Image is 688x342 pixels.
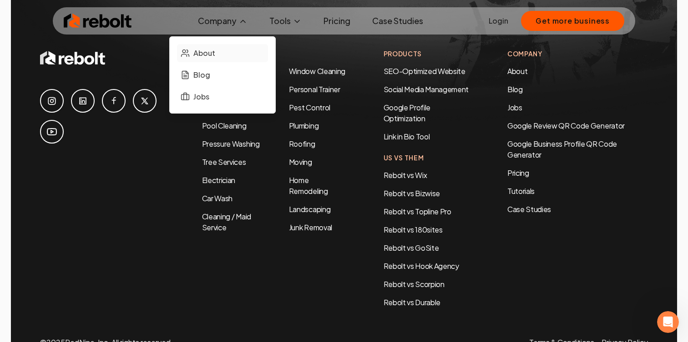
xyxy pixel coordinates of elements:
button: Get more business [521,11,624,31]
a: Case Studies [365,12,430,30]
a: Case Studies [507,204,648,215]
h4: Company [507,49,648,59]
a: Window Cleaning [289,66,345,76]
img: Rebolt Logo [64,12,132,30]
a: Pest Control [289,103,330,112]
a: About [507,66,527,76]
a: Moving [289,157,312,167]
a: Car Wash [202,193,233,203]
span: Jobs [193,91,209,102]
a: Rebolt vs 180sites [384,225,443,234]
a: Rebolt vs Topline Pro [384,207,451,216]
a: Jobs [177,88,268,106]
button: Tools [262,12,309,30]
a: Electrician [202,175,235,185]
a: SEO-Optimized Website [384,66,465,76]
h4: Us Vs Them [384,153,471,163]
a: Pressure Washing [202,139,260,149]
a: Tutorials [507,186,648,197]
a: Pricing [507,168,648,178]
a: Rebolt vs Bizwise [384,188,440,198]
a: Landscaping [289,204,330,214]
a: Cleaning / Maid Service [202,212,251,232]
a: Jobs [507,103,522,112]
a: Google Review QR Code Generator [507,121,625,130]
button: Company [191,12,255,30]
a: Social Media Management [384,84,469,94]
a: Home Remodeling [289,175,328,196]
h4: Products [384,49,471,59]
a: About [177,44,268,62]
a: Roofing [289,139,315,149]
a: Blog [507,84,523,94]
a: Blog [177,66,268,84]
a: Rebolt vs Hook Agency [384,261,459,271]
a: Google Profile Optimization [384,103,431,123]
a: Rebolt vs Wix [384,170,427,180]
iframe: Intercom live chat [657,311,679,333]
a: Tree Services [202,157,246,167]
a: Junk Removal [289,223,332,232]
a: Google Business Profile QR Code Generator [507,139,617,159]
a: Rebolt vs Scorpion [384,279,445,289]
a: Rebolt vs GoSite [384,243,439,253]
a: Pool Cleaning [202,121,247,130]
a: Rebolt vs Durable [384,297,441,307]
span: About [193,48,215,59]
a: Link in Bio Tool [384,132,430,141]
a: Pricing [316,12,358,30]
a: Plumbing [289,121,319,130]
span: Blog [193,69,210,80]
a: Personal Trainer [289,84,340,94]
a: Login [489,15,508,26]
